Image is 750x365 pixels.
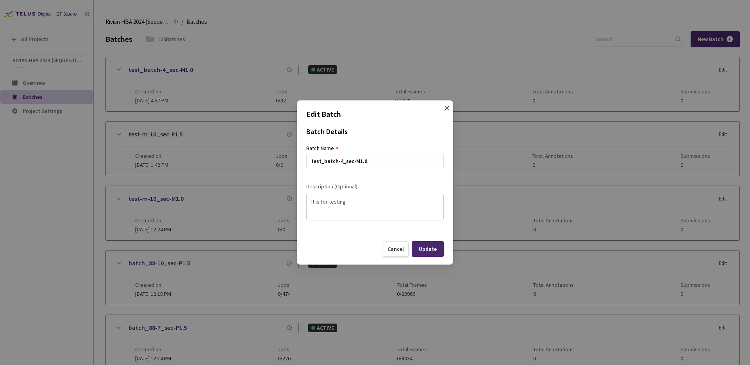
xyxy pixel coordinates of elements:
div: Update [419,246,437,252]
textarea: It is for testing [311,196,439,216]
div: Cancel [387,246,404,252]
span: close [444,105,450,127]
div: Batch Details [306,126,444,137]
span: Description (Optional) [306,183,357,190]
div: Batch Name [306,144,334,152]
p: Edit Batch [306,108,444,120]
button: Close [436,105,448,118]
